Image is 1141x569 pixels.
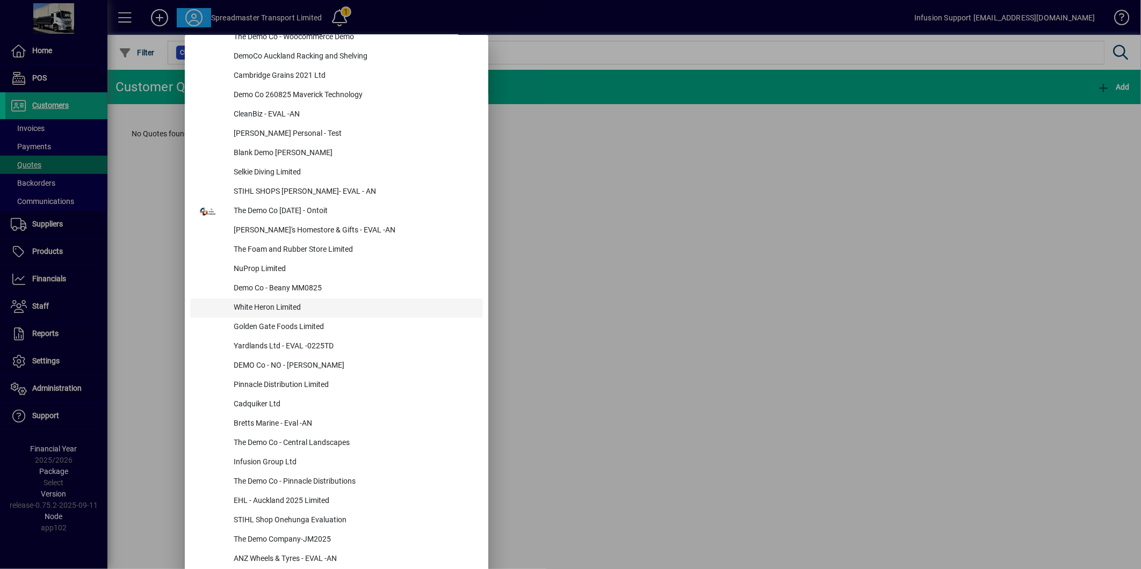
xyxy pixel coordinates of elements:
div: The Demo Co - Central Landscapes [225,434,483,453]
button: [PERSON_NAME] Personal - Test [190,125,483,144]
div: The Demo Co - Woocommerce Demo [225,28,483,47]
button: Yardlands Ltd - EVAL -0225TD [190,337,483,356]
button: [PERSON_NAME]'s Homestore & Gifts - EVAL -AN [190,221,483,240]
div: DEMO Co - NO - [PERSON_NAME] [225,356,483,376]
div: Pinnacle Distribution Limited [225,376,483,395]
div: The Demo Co [DATE] - Ontoit [225,202,483,221]
button: White Heron Limited [190,298,483,318]
button: Selkie Diving Limited [190,163,483,183]
button: ANZ Wheels & Tyres - EVAL -AN [190,550,483,569]
button: Golden Gate Foods Limited [190,318,483,337]
div: Cadquiker Ltd [225,395,483,414]
div: White Heron Limited [225,298,483,318]
div: DemoCo Auckland Racking and Shelving [225,47,483,67]
button: Cadquiker Ltd [190,395,483,414]
div: CleanBiz - EVAL -AN [225,105,483,125]
div: STIHL Shop Onehunga Evaluation [225,511,483,530]
div: ANZ Wheels & Tyres - EVAL -AN [225,550,483,569]
button: Pinnacle Distribution Limited [190,376,483,395]
button: The Demo Co - Pinnacle Distributions [190,472,483,492]
button: Cambridge Grains 2021 Ltd [190,67,483,86]
button: DemoCo Auckland Racking and Shelving [190,47,483,67]
button: CleanBiz - EVAL -AN [190,105,483,125]
div: Infusion Group Ltd [225,453,483,472]
div: The Foam and Rubber Store Limited [225,240,483,260]
div: Demo Co 260825 Maverick Technology [225,86,483,105]
button: Bretts Marine - Eval -AN [190,414,483,434]
button: The Demo Company-JM2025 [190,530,483,550]
button: The Demo Co - Woocommerce Demo [190,28,483,47]
button: Demo Co 260825 Maverick Technology [190,86,483,105]
div: Demo Co - Beany MM0825 [225,279,483,298]
button: Demo Co - Beany MM0825 [190,279,483,298]
div: Bretts Marine - Eval -AN [225,414,483,434]
button: Infusion Group Ltd [190,453,483,472]
button: The Demo Co - Central Landscapes [190,434,483,453]
div: NuProp Limited [225,260,483,279]
button: DEMO Co - NO - [PERSON_NAME] [190,356,483,376]
div: EHL - Auckland 2025 Limited [225,492,483,511]
div: Cambridge Grains 2021 Ltd [225,67,483,86]
div: [PERSON_NAME]'s Homestore & Gifts - EVAL -AN [225,221,483,240]
button: STIHL Shop Onehunga Evaluation [190,511,483,530]
button: The Demo Co [DATE] - Ontoit [190,202,483,221]
div: The Demo Co - Pinnacle Distributions [225,472,483,492]
button: Blank Demo [PERSON_NAME] [190,144,483,163]
button: EHL - Auckland 2025 Limited [190,492,483,511]
button: NuProp Limited [190,260,483,279]
div: Blank Demo [PERSON_NAME] [225,144,483,163]
button: STIHL SHOPS [PERSON_NAME]- EVAL - AN [190,183,483,202]
button: The Foam and Rubber Store Limited [190,240,483,260]
div: STIHL SHOPS [PERSON_NAME]- EVAL - AN [225,183,483,202]
div: The Demo Company-JM2025 [225,530,483,550]
div: Golden Gate Foods Limited [225,318,483,337]
div: [PERSON_NAME] Personal - Test [225,125,483,144]
div: Selkie Diving Limited [225,163,483,183]
div: Yardlands Ltd - EVAL -0225TD [225,337,483,356]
